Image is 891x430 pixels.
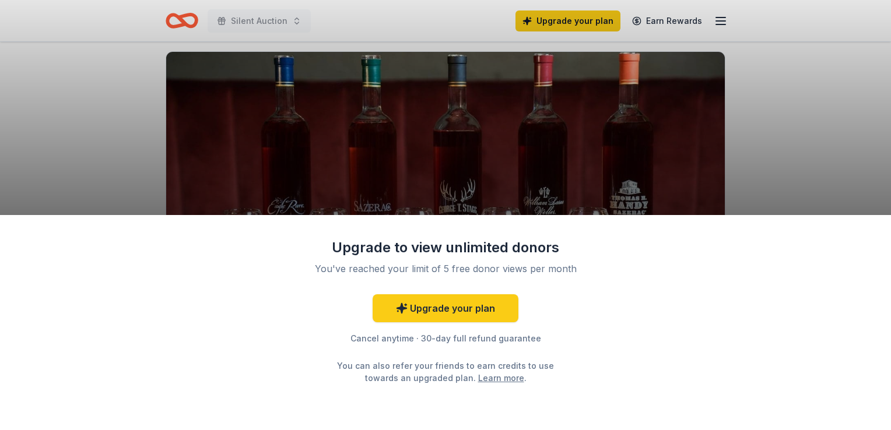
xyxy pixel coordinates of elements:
a: Upgrade your plan [373,294,518,322]
div: Cancel anytime · 30-day full refund guarantee [294,332,597,346]
div: You can also refer your friends to earn credits to use towards an upgraded plan. . [327,359,564,384]
div: You've reached your limit of 5 free donor views per month [308,262,583,276]
div: Upgrade to view unlimited donors [294,238,597,257]
a: Learn more [478,372,524,384]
